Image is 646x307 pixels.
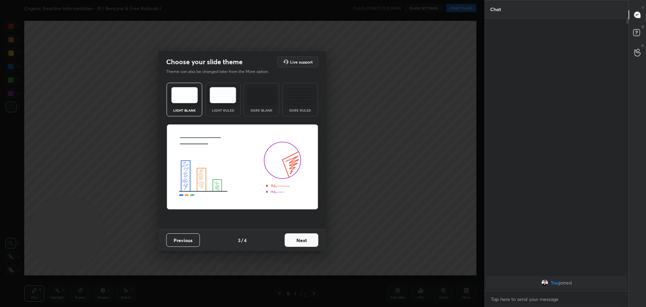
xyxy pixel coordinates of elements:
[285,233,318,247] button: Next
[641,43,644,48] p: G
[166,57,243,66] h2: Choose your slide theme
[248,109,275,112] div: Dark Blank
[485,275,629,291] div: grid
[541,279,548,286] img: f09d9dab4b74436fa4823a0cd67107e0.jpg
[244,237,247,244] h4: 4
[210,109,237,112] div: Light Ruled
[241,237,243,244] h4: /
[248,87,275,103] img: darkTheme.f0cc69e5.svg
[559,280,572,285] span: joined
[642,24,644,29] p: D
[210,87,236,103] img: lightRuledTheme.5fabf969.svg
[166,233,200,247] button: Previous
[171,87,198,103] img: lightTheme.e5ed3b09.svg
[290,60,313,64] h5: Live support
[485,0,506,18] p: Chat
[167,124,318,210] img: lightThemeBanner.fbc32fad.svg
[642,5,644,10] p: T
[166,69,275,75] p: Theme can also be changed later from the More option
[238,237,241,244] h4: 3
[171,109,198,112] div: Light Blank
[287,109,314,112] div: Dark Ruled
[287,87,313,103] img: darkRuledTheme.de295e13.svg
[551,280,559,285] span: You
